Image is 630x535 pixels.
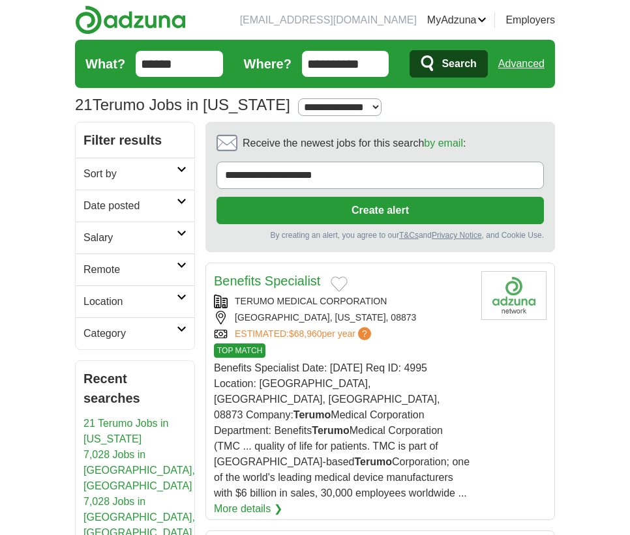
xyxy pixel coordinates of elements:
[83,166,177,182] h2: Sort by
[76,123,194,158] h2: Filter results
[217,197,544,224] button: Create alert
[75,93,93,117] span: 21
[76,253,194,285] a: Remote
[83,418,168,444] a: 21 Terumo Jobs in [US_STATE]
[83,294,177,310] h2: Location
[235,327,374,341] a: ESTIMATED:$68,960per year?
[505,12,555,28] a: Employers
[293,409,331,420] strong: Terumo
[432,231,482,240] a: Privacy Notice
[83,198,177,214] h2: Date posted
[399,231,419,240] a: T&Cs
[427,12,487,28] a: MyAdzuna
[75,5,186,35] img: Adzuna logo
[83,449,195,491] a: 7,028 Jobs in [GEOGRAPHIC_DATA], [GEOGRAPHIC_DATA]
[214,362,470,499] span: Benefits Specialist Date: [DATE] Req ID: 4995 Location: [GEOGRAPHIC_DATA], [GEOGRAPHIC_DATA], [GE...
[76,158,194,190] a: Sort by
[244,54,292,74] label: Where?
[240,12,417,28] li: [EMAIL_ADDRESS][DOMAIN_NAME]
[76,222,194,253] a: Salary
[83,326,177,341] h2: Category
[481,271,547,320] img: Company logo
[442,51,476,77] span: Search
[76,285,194,317] a: Location
[214,343,265,358] span: TOP MATCH
[76,317,194,349] a: Category
[358,327,371,340] span: ?
[312,425,349,436] strong: Terumo
[75,96,290,113] h1: Terumo Jobs in [US_STATE]
[214,274,320,288] a: Benefits Specialist
[331,276,348,292] button: Add to favorite jobs
[424,137,463,149] a: by email
[214,501,282,517] a: More details ❯
[83,262,177,278] h2: Remote
[214,311,471,325] div: [GEOGRAPHIC_DATA], [US_STATE], 08873
[498,51,545,77] a: Advanced
[243,136,466,151] span: Receive the newest jobs for this search :
[354,456,391,467] strong: Terumo
[85,54,125,74] label: What?
[76,190,194,222] a: Date posted
[217,229,544,241] div: By creating an alert, you agree to our and , and Cookie Use.
[214,295,471,308] div: TERUMO MEDICAL CORPORATION
[83,369,187,408] h2: Recent searches
[410,50,487,78] button: Search
[289,328,322,339] span: $68,960
[83,230,177,246] h2: Salary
